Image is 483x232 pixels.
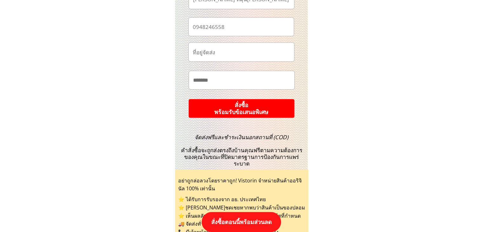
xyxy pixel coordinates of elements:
[177,134,306,167] h3: คำสั่งซื้อจะถูกส่งตรงถึงบ้านคุณฟรีตามความต้องการของคุณในขณะที่ปิดมาตรฐานการป้องกันการแพร่ระบาด
[186,99,297,119] p: สั่งซื้อ พร้อมรับข้อเสนอพิเศษ
[178,177,305,193] div: อย่าถูกล่อลวงโดยราคาถูก! Vistorin จำหน่ายสินค้าออริจินัล 100% เท่านั้น
[191,18,291,36] input: เบอร์โทรศัพท์
[191,43,292,61] input: ที่อยู่จัดส่ง
[195,133,288,141] span: จัดส่งฟรีและชำระเงินนอกสถานที่ (COD)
